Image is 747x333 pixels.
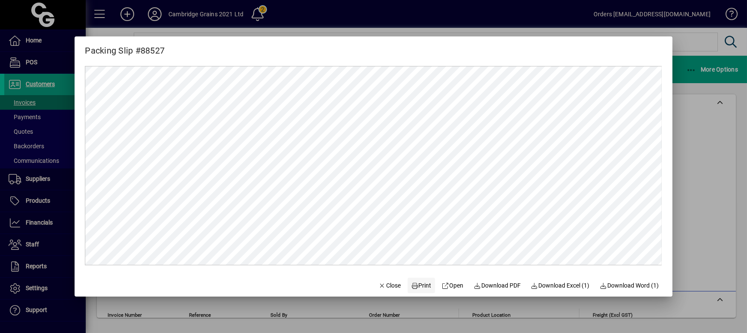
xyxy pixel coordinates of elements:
[474,281,521,290] span: Download PDF
[470,278,524,293] a: Download PDF
[442,281,464,290] span: Open
[528,278,593,293] button: Download Excel (1)
[75,36,175,57] h2: Packing Slip #88527
[438,278,467,293] a: Open
[600,281,659,290] span: Download Word (1)
[378,281,401,290] span: Close
[531,281,590,290] span: Download Excel (1)
[596,278,662,293] button: Download Word (1)
[375,278,404,293] button: Close
[408,278,435,293] button: Print
[411,281,432,290] span: Print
